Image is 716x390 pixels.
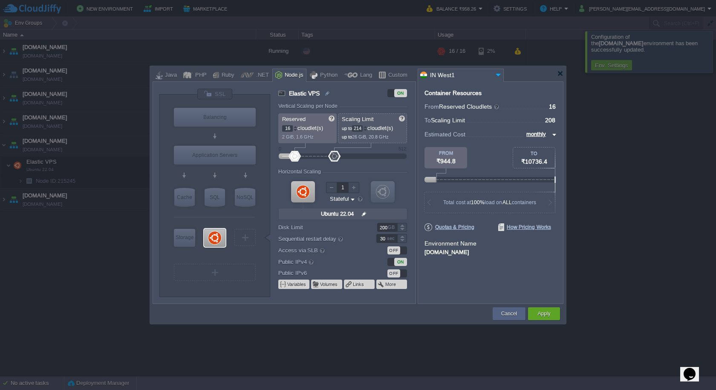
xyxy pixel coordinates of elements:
div: OFF [387,246,400,254]
span: 26 GiB, 20.8 GHz [352,134,389,139]
span: Estimated Cost [424,130,465,139]
div: 512 [398,146,406,151]
div: NoSQL Databases [235,188,255,207]
label: Disk Limit [278,223,365,232]
div: Balancing [174,108,256,127]
label: Public IPv6 [278,269,365,277]
div: Ruby [219,69,234,82]
span: ₹944.8 [436,158,456,165]
span: 208 [545,117,555,124]
div: SQL Databases [205,188,225,207]
div: Load Balancer [174,108,256,127]
button: Variables [287,281,307,288]
div: SQL [205,188,225,207]
label: Sequential restart delay [278,234,365,243]
div: OFF [387,269,400,277]
span: Scaling Limit [342,116,374,122]
div: GB [388,223,396,231]
span: 16 [549,103,556,110]
span: How Pricing Works [498,223,551,231]
div: Create New Layer [174,264,256,281]
p: cloudlet(s) [342,123,404,132]
label: Access via SLB [278,246,365,255]
div: PHP [193,69,207,82]
span: Quotas & Pricing [424,223,474,231]
div: Elastic VPS [204,229,225,247]
div: Lang [358,69,372,82]
p: cloudlet(s) [282,123,334,132]
span: Scaling Limit [431,117,465,124]
div: Application Servers [174,146,256,165]
span: ₹10736.4 [521,158,547,165]
span: To [424,117,431,124]
span: Reserved Cloudlets [439,103,500,110]
label: Public IPv4 [278,257,365,266]
span: 2 GiB, 1.6 GHz [282,134,314,139]
div: Node.js [282,69,303,82]
div: TO [513,151,555,156]
div: .NET [254,69,269,82]
iframe: chat widget [680,356,707,381]
div: Container Resources [424,90,482,96]
div: Cache [174,188,195,207]
span: up to [342,126,352,131]
div: NoSQL [235,188,255,207]
div: Storage [174,229,195,246]
button: Cancel [501,309,517,318]
button: Apply [537,309,550,318]
div: Vertical Scaling per Node [278,103,340,109]
div: Storage Containers [174,229,195,247]
div: Create New Layer [234,229,256,246]
div: FROM [424,150,467,156]
div: 0 [279,146,281,151]
div: sec [387,234,396,243]
div: Custom [386,69,407,82]
span: Reserved [282,116,306,122]
div: Horizontal Scaling [278,169,323,175]
div: Python [318,69,338,82]
div: ON [394,258,407,266]
button: Volumes [320,281,338,288]
button: More [385,281,397,288]
div: Java [162,69,177,82]
label: Environment Name [424,240,476,247]
span: up to [342,134,352,139]
span: From [424,103,439,110]
div: ON [394,89,407,97]
div: [DOMAIN_NAME] [424,248,557,255]
button: Links [353,281,365,288]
